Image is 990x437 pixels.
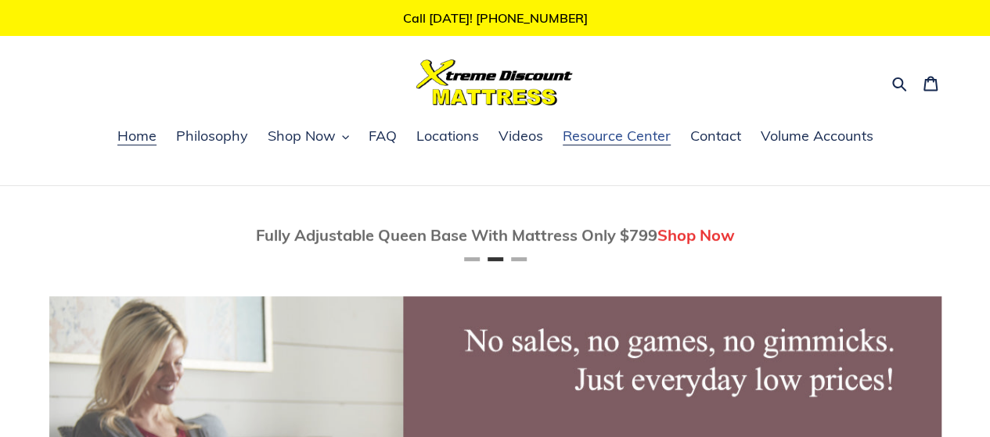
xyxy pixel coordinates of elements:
[268,127,336,145] span: Shop Now
[488,257,503,261] button: Page 2
[761,127,873,145] span: Volume Accounts
[369,127,397,145] span: FAQ
[464,257,480,261] button: Page 1
[753,125,881,149] a: Volume Accounts
[511,257,527,261] button: Page 3
[117,127,157,145] span: Home
[416,127,479,145] span: Locations
[491,125,551,149] a: Videos
[657,225,735,245] span: Shop Now
[563,127,671,145] span: Resource Center
[110,125,164,149] a: Home
[409,125,487,149] a: Locations
[361,125,405,149] a: FAQ
[499,127,543,145] span: Videos
[168,125,256,149] a: Philosophy
[260,125,357,149] button: Shop Now
[555,125,679,149] a: Resource Center
[690,127,741,145] span: Contact
[176,127,248,145] span: Philosophy
[416,59,573,106] img: Xtreme Discount Mattress
[682,125,749,149] a: Contact
[256,225,657,245] span: Fully Adjustable Queen Base With Mattress Only $799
